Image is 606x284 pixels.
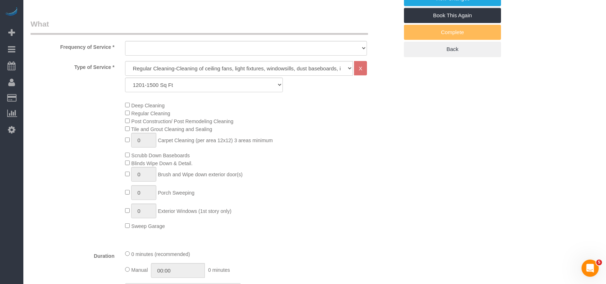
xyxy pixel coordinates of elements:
label: Type of Service * [25,61,120,71]
a: Back [404,42,501,57]
label: Duration [25,250,120,260]
span: 0 minutes [208,267,230,273]
span: Carpet Cleaning (per area 12x12) 3 areas minimum [158,138,273,143]
span: Manual [131,267,148,273]
span: Scrubb Down Baseboards [131,153,190,158]
span: Regular Cleaning [131,111,170,116]
legend: What [31,19,368,35]
span: Blinds Wipe Down & Detail. [131,160,192,166]
span: Tile and Grout Cleaning and Sealing [131,126,212,132]
span: Porch Sweeping [158,190,194,196]
label: Frequency of Service * [25,41,120,51]
span: Exterior Windows (1st story only) [158,208,231,214]
a: Book This Again [404,8,501,23]
span: 5 [596,260,602,265]
span: 0 minutes (recommended) [131,251,190,257]
span: Deep Cleaning [131,103,165,108]
span: Sweep Garage [131,223,165,229]
iframe: Intercom live chat [582,260,599,277]
span: Brush and Wipe down exterior door(s) [158,172,243,177]
span: Post Construction/ Post Remodeling Cleaning [131,118,233,124]
img: Automaid Logo [4,7,19,17]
